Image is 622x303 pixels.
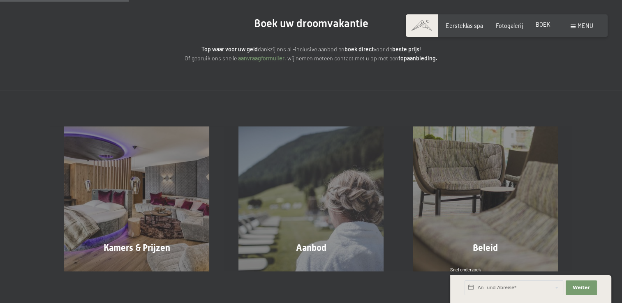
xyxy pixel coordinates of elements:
span: Snel onderzoek [450,267,481,272]
a: Boeking Beleid [398,126,572,271]
button: Weiter [566,280,597,295]
a: Boeking Aanbod [224,126,398,271]
strong: boek direct [345,46,374,53]
p: dankzij ons all-inclusive aanbod en voor de ! Of gebruik ons snelle , wij nemen meteen contact me... [130,45,492,63]
strong: Top waar voor uw geld [201,46,258,53]
a: BOEK [536,21,550,28]
strong: topaanbieding. [398,55,437,62]
a: aanvraagformulier [238,55,284,62]
span: Weiter [573,285,590,291]
span: Beleid [473,243,498,253]
strong: beste prijs [392,46,419,53]
span: Kamers & Prijzen [104,243,170,253]
span: Boek uw droomvakantie [254,17,368,30]
a: Fotogalerij [496,22,523,29]
span: Menu [578,22,593,29]
span: Aanbod [296,243,326,253]
a: Boeking Kamers & Prijzen [50,126,224,271]
a: Eersteklas spa [446,22,483,29]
